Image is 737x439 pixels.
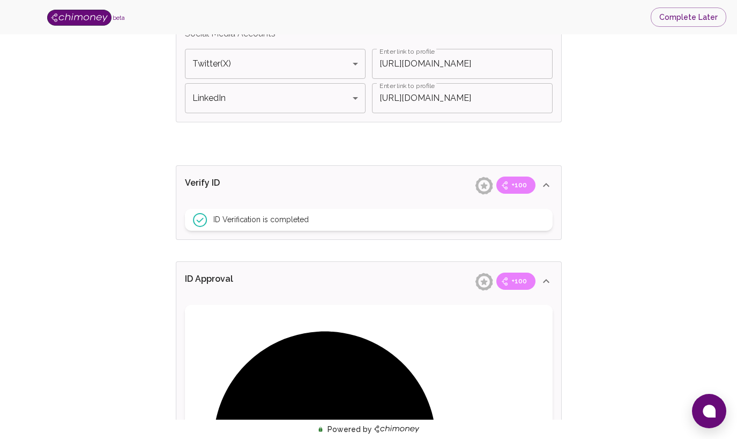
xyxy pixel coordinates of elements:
p: Verify ID [185,177,302,194]
span: beta [113,14,125,21]
span: ID Verification is completed [213,214,309,225]
img: Logo [47,10,111,26]
span: +100 [505,180,533,191]
div: LinkedIn [185,83,366,113]
label: Enter link to profile [379,81,435,90]
div: Twitter(X) [185,49,366,79]
label: Enter link to profile [379,47,435,56]
button: Open chat window [692,394,726,428]
button: Complete Later [651,8,726,27]
p: ID Approval [185,273,302,290]
span: +100 [505,276,533,287]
